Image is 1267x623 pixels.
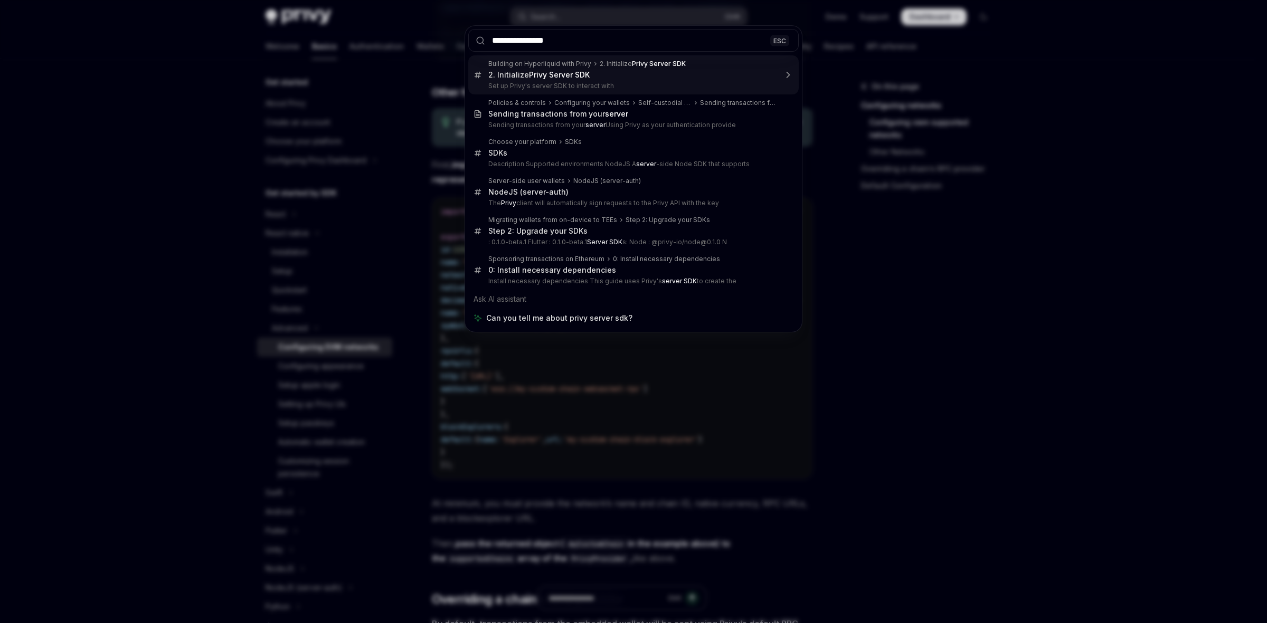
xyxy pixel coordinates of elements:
div: Sponsoring transactions on Ethereum [488,255,604,263]
div: Policies & controls [488,99,546,107]
div: Server-side user wallets [488,177,565,185]
p: Install necessary dependencies This guide uses Privy's to create the [488,277,777,285]
div: Choose your platform [488,138,556,146]
b: Privy [501,199,516,207]
p: : 0.1.0-beta.1 Flutter : 0.1.0-beta.1 s: Node : @privy-io/node@0.1.0 N [488,238,777,246]
div: NodeJS (server-auth) [573,177,641,185]
div: ESC [770,35,789,46]
div: Step 2: Upgrade your SDKs [488,226,588,236]
p: The client will automatically sign requests to the Privy API with the key [488,199,777,207]
div: Building on Hyperliquid with Privy [488,60,591,68]
b: Privy Server SDK [632,60,686,68]
div: 0: Install necessary dependencies [488,265,616,275]
b: server [605,109,628,118]
b: server [585,121,606,129]
p: Sending transactions from your Using Privy as your authentication provide [488,121,777,129]
b: Server SDK [587,238,622,246]
b: server [636,160,656,168]
b: server SDK [662,277,697,285]
div: 2. Initialize [488,70,590,80]
p: Set up Privy's server SDK to interact with [488,82,777,90]
div: Configuring your wallets [554,99,630,107]
div: Self-custodial user wallets [638,99,692,107]
div: Ask AI assistant [468,290,799,309]
div: SDKs [488,148,507,158]
div: 2. Initialize [600,60,686,68]
div: SDKs [565,138,582,146]
div: Step 2: Upgrade your SDKs [626,216,710,224]
div: Migrating wallets from on-device to TEEs [488,216,617,224]
div: Sending transactions from your [488,109,628,119]
div: Sending transactions from your server [700,99,777,107]
p: Description Supported environments NodeJS A -side Node SDK that supports [488,160,777,168]
div: NodeJS (server-auth) [488,187,569,197]
div: 0: Install necessary dependencies [613,255,720,263]
span: Can you tell me about privy server sdk? [486,313,632,323]
b: Privy Server SDK [529,70,590,79]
